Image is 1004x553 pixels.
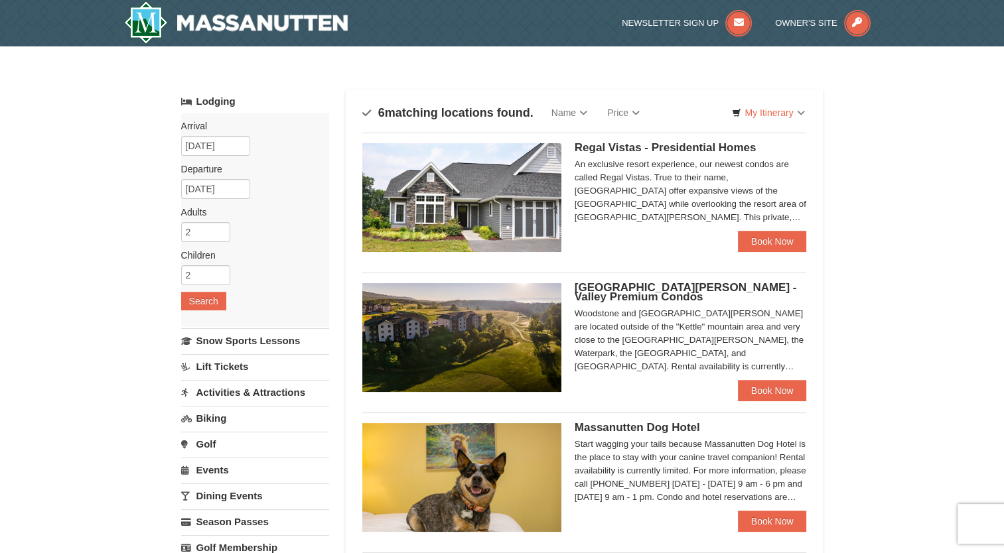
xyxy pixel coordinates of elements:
[738,511,807,532] a: Book Now
[575,421,700,434] span: Massanutten Dog Hotel
[124,1,348,44] a: Massanutten Resort
[622,18,752,28] a: Newsletter Sign Up
[181,509,329,534] a: Season Passes
[738,231,807,252] a: Book Now
[181,458,329,482] a: Events
[575,141,756,154] span: Regal Vistas - Presidential Homes
[181,483,329,508] a: Dining Events
[738,380,807,401] a: Book Now
[622,18,719,28] span: Newsletter Sign Up
[181,354,329,379] a: Lift Tickets
[575,281,797,303] span: [GEOGRAPHIC_DATA][PERSON_NAME] - Valley Premium Condos
[575,158,807,224] div: An exclusive resort experience, our newest condos are called Regal Vistas. True to their name, [G...
[775,18,871,28] a: Owner's Site
[362,106,534,119] h4: matching locations found.
[775,18,837,28] span: Owner's Site
[124,1,348,44] img: Massanutten Resort Logo
[575,307,807,373] div: Woodstone and [GEOGRAPHIC_DATA][PERSON_NAME] are located outside of the "Kettle" mountain area an...
[362,143,561,252] img: 19218991-1-902409a9.jpg
[181,119,319,133] label: Arrival
[378,106,385,119] span: 6
[181,432,329,456] a: Golf
[723,103,813,123] a: My Itinerary
[181,328,329,353] a: Snow Sports Lessons
[362,283,561,392] img: 19219041-4-ec11c166.jpg
[181,292,226,310] button: Search
[181,162,319,176] label: Departure
[181,380,329,404] a: Activities & Attractions
[362,423,561,532] img: 27428181-5-81c892a3.jpg
[181,406,329,430] a: Biking
[181,249,319,262] label: Children
[181,90,329,113] a: Lodging
[181,206,319,219] label: Adults
[541,99,597,126] a: Name
[597,99,650,126] a: Price
[575,438,807,504] div: Start wagging your tails because Massanutten Dog Hotel is the place to stay with your canine trav...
